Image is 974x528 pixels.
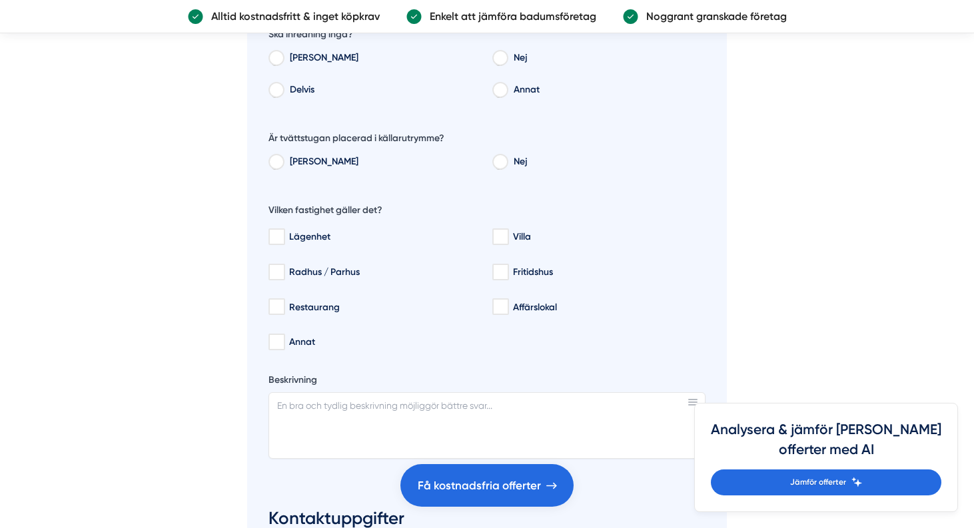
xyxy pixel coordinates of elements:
[203,8,380,25] p: Alltid kostnadsfritt & inget köpkrav
[283,153,482,173] label: [PERSON_NAME]
[492,86,507,98] input: Annat
[492,54,507,66] input: Nej
[268,336,284,349] input: Annat
[507,153,706,173] label: Nej
[638,8,787,25] p: Noggrant granskade företag
[268,132,444,148] h5: Är tvättstugan placerad i källarutrymme?
[268,266,284,279] input: Radhus / Parhus
[268,204,382,220] h5: Vilken fastighet gäller det?
[268,158,283,170] input: Ja
[790,476,846,489] span: Jämför offerter
[492,266,508,279] input: Fritidshus
[268,28,353,45] h5: Ska inredning ingå?
[418,477,541,495] span: Få kostnadsfria offerter
[283,81,482,101] label: Delvis
[507,49,706,69] label: Nej
[492,158,507,170] input: Nej
[711,469,941,495] a: Jämför offerter
[268,300,284,314] input: Restaurang
[268,54,283,66] input: Ja
[268,230,284,244] input: Lägenhet
[268,374,706,390] label: Beskrivning
[422,8,596,25] p: Enkelt att jämföra badumsföretag
[507,81,706,101] label: Annat
[283,49,482,69] label: [PERSON_NAME]
[268,86,283,98] input: Delvis
[492,300,508,314] input: Affärslokal
[711,419,941,469] h4: Analysera & jämför [PERSON_NAME] offerter med AI
[400,464,574,507] a: Få kostnadsfria offerter
[492,230,508,244] input: Villa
